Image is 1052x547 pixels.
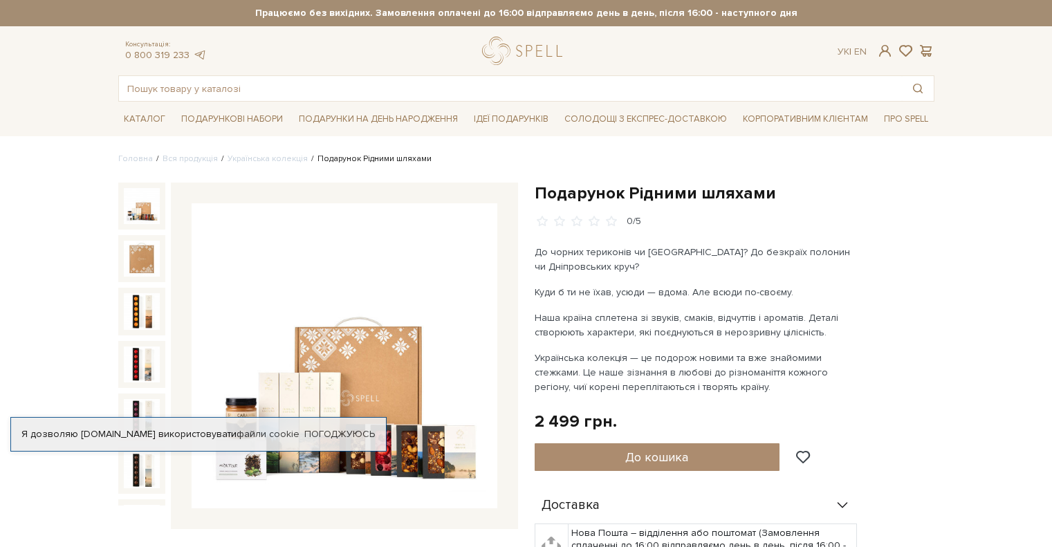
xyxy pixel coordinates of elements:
img: Подарунок Рідними шляхами [124,293,160,329]
p: Українська колекція — це подорож новими та вже знайомими стежками. Це наше зізнання в любові до р... [535,351,859,394]
a: Корпоративним клієнтам [737,109,874,130]
img: Подарунок Рідними шляхами [124,399,160,435]
input: Пошук товару у каталозі [119,76,902,101]
a: файли cookie [237,428,299,440]
img: Подарунок Рідними шляхами [124,505,160,541]
div: Ук [838,46,867,58]
img: Подарунок Рідними шляхами [124,346,160,382]
a: Подарунки на День народження [293,109,463,130]
img: Подарунок Рідними шляхами [124,188,160,224]
a: Про Spell [878,109,934,130]
a: Погоджуюсь [304,428,375,441]
a: telegram [193,49,207,61]
button: До кошика [535,443,780,471]
img: Подарунок Рідними шляхами [192,203,497,509]
p: До чорних териконів чи [GEOGRAPHIC_DATA]? До безкраїх полонин чи Дніпровських круч? [535,245,859,274]
div: 2 499 грн. [535,411,617,432]
a: Вся продукція [163,154,218,164]
a: Головна [118,154,153,164]
a: Подарункові набори [176,109,288,130]
span: Консультація: [125,40,207,49]
span: До кошика [625,449,688,465]
div: Я дозволяю [DOMAIN_NAME] використовувати [11,428,386,441]
a: logo [482,37,569,65]
div: 0/5 [627,215,641,228]
a: Українська колекція [228,154,308,164]
span: Доставка [542,499,600,512]
h1: Подарунок Рідними шляхами [535,183,934,204]
a: Каталог [118,109,171,130]
a: Солодощі з експрес-доставкою [559,107,732,131]
p: Куди б ти не їхав, усюди — вдома. Але всюди по-своєму. [535,285,859,299]
a: Ідеї подарунків [468,109,554,130]
button: Пошук товару у каталозі [902,76,934,101]
a: 0 800 319 233 [125,49,190,61]
span: | [849,46,851,57]
li: Подарунок Рідними шляхами [308,153,432,165]
a: En [854,46,867,57]
img: Подарунок Рідними шляхами [124,241,160,277]
p: Наша країна сплетена зі звуків, смаків, відчуттів і ароматів. Деталі створюють характери, які поє... [535,310,859,340]
strong: Працюємо без вихідних. Замовлення оплачені до 16:00 відправляємо день в день, після 16:00 - насту... [118,7,934,19]
img: Подарунок Рідними шляхами [124,452,160,488]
